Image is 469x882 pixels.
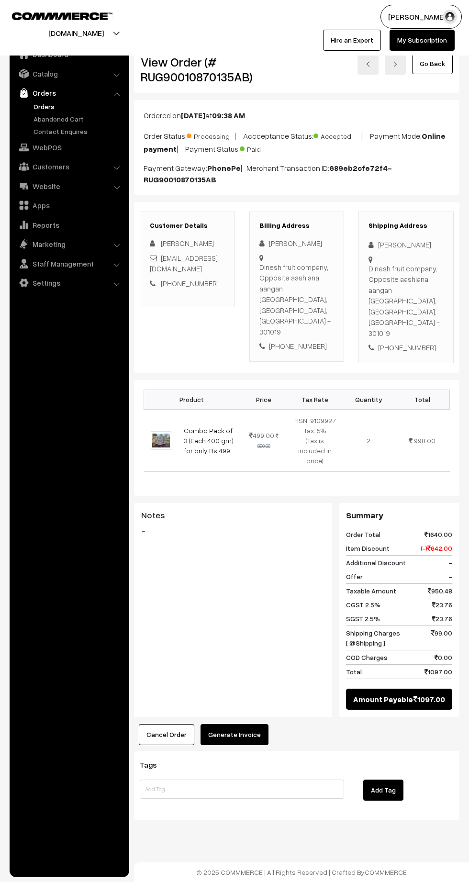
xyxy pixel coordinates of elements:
th: Total [395,390,449,409]
span: 499.00 [249,431,274,439]
button: [PERSON_NAME] [380,5,462,29]
a: Settings [12,274,126,291]
a: Go Back [412,53,453,74]
span: Taxable Amount [346,586,396,596]
span: 2 [367,436,370,445]
span: 950.48 [428,586,452,596]
h3: Billing Address [259,222,335,230]
h3: Notes [141,510,324,521]
th: Price [240,390,288,409]
a: Orders [12,84,126,101]
img: right-arrow.png [392,61,398,67]
p: Payment Gateway: | Merchant Transaction ID: [144,162,450,185]
span: Paid [240,142,288,154]
span: 1097.00 [424,667,452,677]
b: PhonePe [207,163,241,173]
a: Website [12,178,126,195]
a: Customers [12,158,126,175]
a: COMMMERCE [12,10,96,21]
a: Abandoned Cart [31,114,126,124]
a: WebPOS [12,139,126,156]
span: 23.76 [432,614,452,624]
span: 1097.00 [413,693,445,705]
button: Generate Invoice [201,724,268,745]
th: Quantity [342,390,395,409]
span: Item Discount [346,543,390,553]
a: My Subscription [390,30,455,51]
span: [PERSON_NAME] [161,239,214,247]
span: 23.76 [432,600,452,610]
h3: Shipping Address [368,222,444,230]
blockquote: - [141,525,324,536]
a: Apps [12,197,126,214]
a: COMMMERCE [365,868,407,876]
b: 09:38 AM [212,111,245,120]
span: 0.00 [435,652,452,662]
span: Processing [187,129,234,141]
button: [DOMAIN_NAME] [15,21,137,45]
a: Hire an Expert [323,30,381,51]
span: Offer [346,571,363,581]
button: Add Tag [363,780,403,801]
div: [PHONE_NUMBER] [368,342,444,353]
div: Dinesh fruit company, Opposite aashiana aangan [GEOGRAPHIC_DATA], [GEOGRAPHIC_DATA], [GEOGRAPHIC_... [368,263,444,339]
span: Shipping Charges [ @Shipping ] [346,628,400,648]
footer: © 2025 COMMMERCE | All Rights Reserved | Crafted By [134,862,469,882]
h3: Customer Details [150,222,225,230]
span: 1640.00 [424,529,452,539]
span: - [448,558,452,568]
span: Additional Discount [346,558,406,568]
button: Cancel Order [139,724,194,745]
p: Order Status: | Accceptance Status: | Payment Mode: | Payment Status: [144,129,450,155]
b: [DATE] [181,111,205,120]
th: Tax Rate [288,390,342,409]
span: CGST 2.5% [346,600,380,610]
div: [PHONE_NUMBER] [259,341,335,352]
input: Add Tag [140,780,344,799]
a: Marketing [12,235,126,253]
span: SGST 2.5% [346,614,380,624]
th: Product [144,390,240,409]
a: Orders [31,101,126,112]
p: Ordered on at [144,110,450,121]
div: [PERSON_NAME] [259,238,335,249]
a: [PHONE_NUMBER] [161,279,219,288]
img: left-arrow.png [365,61,371,67]
div: Dinesh fruit company, Opposite aashiana aangan [GEOGRAPHIC_DATA], [GEOGRAPHIC_DATA], [GEOGRAPHIC_... [259,262,335,337]
a: Combo Pack of 3 (Each 400 gm) for only Rs.499 [184,426,234,455]
a: [EMAIL_ADDRESS][DOMAIN_NAME] [150,254,218,273]
img: COMMMERCE [12,12,112,20]
span: HSN: 9109927 Tax: 5% (Tax is included in price) [294,416,336,465]
span: Amount Payable [353,693,413,705]
a: Reports [12,216,126,234]
a: Staff Management [12,255,126,272]
span: Total [346,667,362,677]
img: Untitled design (4).png [150,431,172,450]
span: Order Total [346,529,380,539]
a: Contact Enquires [31,126,126,136]
span: (-) 642.00 [421,543,452,553]
h2: View Order (# RUG90010870135AB) [141,55,253,84]
span: Tags [140,760,168,770]
span: COD Charges [346,652,388,662]
h3: Summary [346,510,452,521]
span: - [448,571,452,581]
span: 99.00 [431,628,452,648]
div: [PERSON_NAME] [368,239,444,250]
a: Catalog [12,65,126,82]
img: user [443,10,457,24]
span: 998.00 [414,436,435,445]
span: Accepted [313,129,361,141]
